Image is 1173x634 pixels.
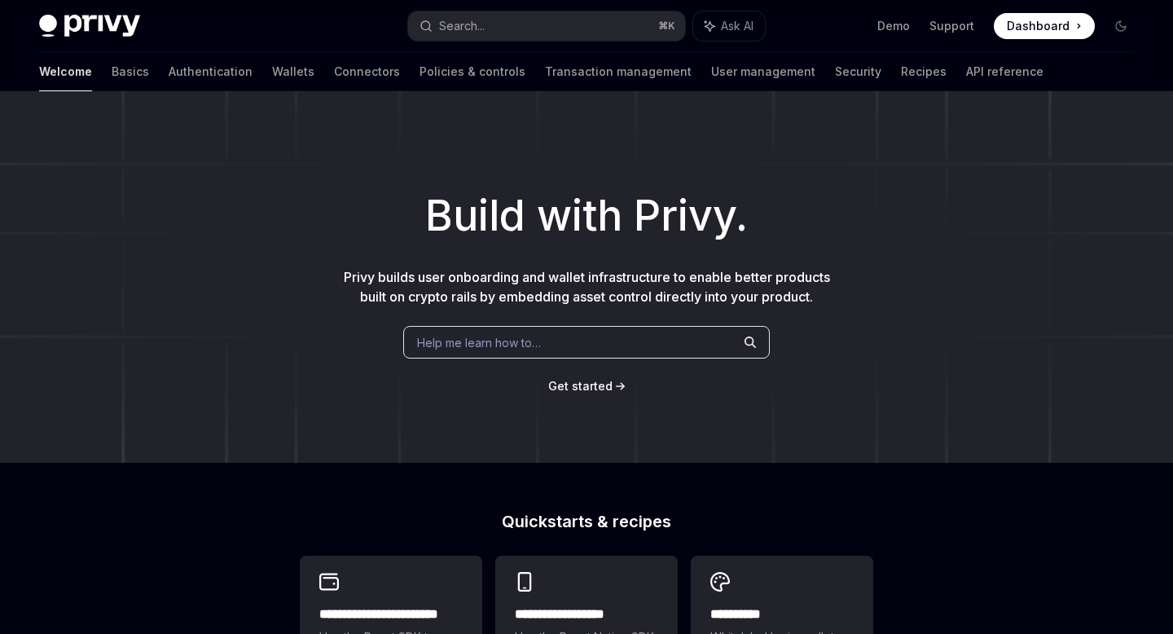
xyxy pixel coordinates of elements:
button: Toggle dark mode [1108,13,1134,39]
a: Wallets [272,52,314,91]
a: Dashboard [994,13,1095,39]
h1: Build with Privy. [26,184,1147,248]
a: Welcome [39,52,92,91]
a: Recipes [901,52,947,91]
h2: Quickstarts & recipes [300,513,873,530]
a: Policies & controls [420,52,525,91]
button: Search...⌘K [408,11,684,41]
a: Basics [112,52,149,91]
span: Dashboard [1007,18,1070,34]
span: Ask AI [721,18,753,34]
a: API reference [966,52,1043,91]
button: Ask AI [693,11,765,41]
a: Get started [548,378,613,394]
a: Support [929,18,974,34]
span: Help me learn how to… [417,334,541,351]
span: ⌘ K [658,20,675,33]
a: Security [835,52,881,91]
a: Demo [877,18,910,34]
span: Get started [548,379,613,393]
a: Transaction management [545,52,692,91]
img: dark logo [39,15,140,37]
span: Privy builds user onboarding and wallet infrastructure to enable better products built on crypto ... [344,269,830,305]
a: User management [711,52,815,91]
a: Authentication [169,52,253,91]
div: Search... [439,16,485,36]
a: Connectors [334,52,400,91]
